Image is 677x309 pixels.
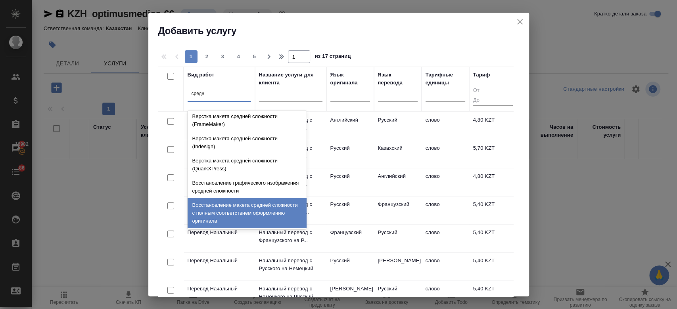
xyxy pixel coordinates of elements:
[374,196,422,224] td: Французский
[188,109,307,132] div: Верстка макета средней сложности (FrameMaker)
[374,112,422,140] td: Русский
[188,154,307,176] div: Верстка макета средней сложности (QuarkXPress)
[469,112,517,140] td: 4,80 KZT
[378,71,418,87] div: Язык перевода
[158,25,529,37] h2: Добавить услугу
[232,53,245,61] span: 4
[426,71,465,87] div: Тарифные единицы
[422,196,469,224] td: слово
[469,281,517,309] td: 5,40 KZT
[469,253,517,280] td: 5,40 KZT
[217,50,229,63] button: 3
[326,196,374,224] td: Русский
[326,281,374,309] td: [PERSON_NAME]
[217,53,229,61] span: 3
[514,16,526,28] button: close
[422,281,469,309] td: слово
[201,50,213,63] button: 2
[374,281,422,309] td: Русский
[248,50,261,63] button: 5
[473,71,490,79] div: Тариф
[188,132,307,154] div: Верстка макета средней сложности (Indesign)
[326,112,374,140] td: Английский
[469,168,517,196] td: 4,80 KZT
[469,196,517,224] td: 5,40 KZT
[374,253,422,280] td: [PERSON_NAME]
[422,140,469,168] td: слово
[330,71,370,87] div: Язык оригинала
[326,253,374,280] td: Русский
[188,198,307,228] div: Восстановление макета средней сложности с полным соответствием оформлению оригинала
[422,168,469,196] td: слово
[374,168,422,196] td: Английский
[326,225,374,252] td: Французский
[374,225,422,252] td: Русский
[473,86,513,96] input: От
[469,140,517,168] td: 5,70 KZT
[473,96,513,106] input: До
[188,71,215,79] div: Вид работ
[232,50,245,63] button: 4
[326,140,374,168] td: Русский
[374,140,422,168] td: Казахский
[188,229,251,237] p: Перевод Начальный
[188,176,307,198] div: Восстановление графического изображения средней сложности
[422,225,469,252] td: слово
[248,53,261,61] span: 5
[315,51,351,63] span: из 17 страниц
[259,71,322,87] div: Название услуги для клиента
[259,229,322,244] p: Начальный перевод с Французского на Р...
[188,285,251,293] p: Перевод Начальный
[201,53,213,61] span: 2
[259,285,322,301] p: Начальный перевод с Немецкого на Русский
[259,257,322,273] p: Начальный перевод с Русского на Немецкий
[326,168,374,196] td: Русский
[422,112,469,140] td: слово
[469,225,517,252] td: 5,40 KZT
[188,257,251,265] p: Перевод Начальный
[422,253,469,280] td: слово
